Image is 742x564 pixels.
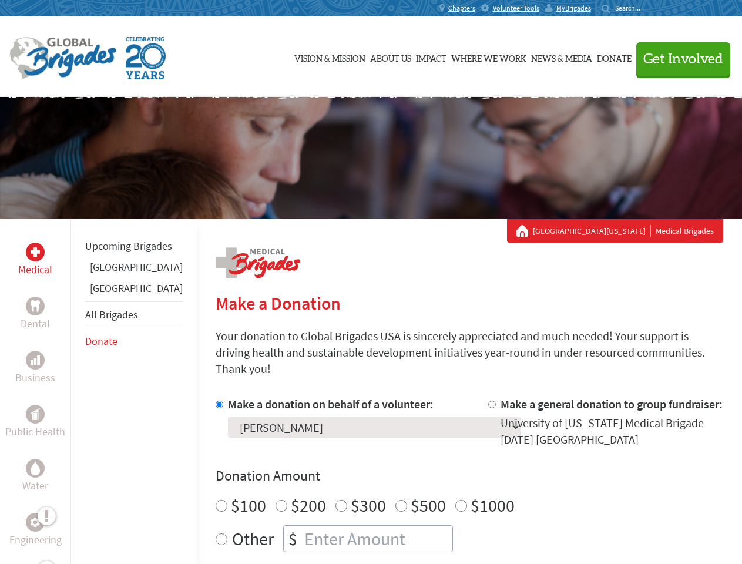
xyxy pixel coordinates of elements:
[21,297,50,332] a: DentalDental
[85,308,138,321] a: All Brigades
[31,355,40,365] img: Business
[31,461,40,475] img: Water
[448,4,475,13] span: Chapters
[228,397,434,411] label: Make a donation on behalf of a volunteer:
[411,494,446,516] label: $500
[85,280,183,301] li: Honduras
[22,459,48,494] a: WaterWater
[85,328,183,354] li: Donate
[471,494,515,516] label: $1000
[451,28,526,86] a: Where We Work
[31,518,40,527] img: Engineering
[5,405,65,440] a: Public HealthPublic Health
[636,42,730,76] button: Get Involved
[85,334,117,348] a: Donate
[216,328,723,377] p: Your donation to Global Brigades USA is sincerely appreciated and much needed! Your support is dr...
[9,532,62,548] p: Engineering
[21,315,50,332] p: Dental
[516,225,714,237] div: Medical Brigades
[15,370,55,386] p: Business
[26,513,45,532] div: Engineering
[26,405,45,424] div: Public Health
[231,494,266,516] label: $100
[18,243,52,278] a: MedicalMedical
[85,301,183,328] li: All Brigades
[501,415,723,448] div: University of [US_STATE] Medical Brigade [DATE] [GEOGRAPHIC_DATA]
[31,300,40,311] img: Dental
[533,225,651,237] a: [GEOGRAPHIC_DATA][US_STATE]
[284,526,302,552] div: $
[556,4,591,13] span: MyBrigades
[22,478,48,494] p: Water
[5,424,65,440] p: Public Health
[26,351,45,370] div: Business
[216,466,723,485] h4: Donation Amount
[501,397,723,411] label: Make a general donation to group fundraiser:
[9,513,62,548] a: EngineeringEngineering
[26,297,45,315] div: Dental
[597,28,632,86] a: Donate
[26,243,45,261] div: Medical
[416,28,446,86] a: Impact
[31,408,40,420] img: Public Health
[493,4,539,13] span: Volunteer Tools
[302,526,452,552] input: Enter Amount
[90,281,183,295] a: [GEOGRAPHIC_DATA]
[85,233,183,259] li: Upcoming Brigades
[26,459,45,478] div: Water
[9,37,116,79] img: Global Brigades Logo
[85,259,183,280] li: Greece
[31,247,40,257] img: Medical
[18,261,52,278] p: Medical
[291,494,326,516] label: $200
[531,28,592,86] a: News & Media
[85,239,172,253] a: Upcoming Brigades
[232,525,274,552] label: Other
[216,247,300,278] img: logo-medical.png
[643,52,723,66] span: Get Involved
[15,351,55,386] a: BusinessBusiness
[294,28,365,86] a: Vision & Mission
[615,4,649,12] input: Search...
[90,260,183,274] a: [GEOGRAPHIC_DATA]
[126,37,166,79] img: Global Brigades Celebrating 20 Years
[216,293,723,314] h2: Make a Donation
[351,494,386,516] label: $300
[370,28,411,86] a: About Us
